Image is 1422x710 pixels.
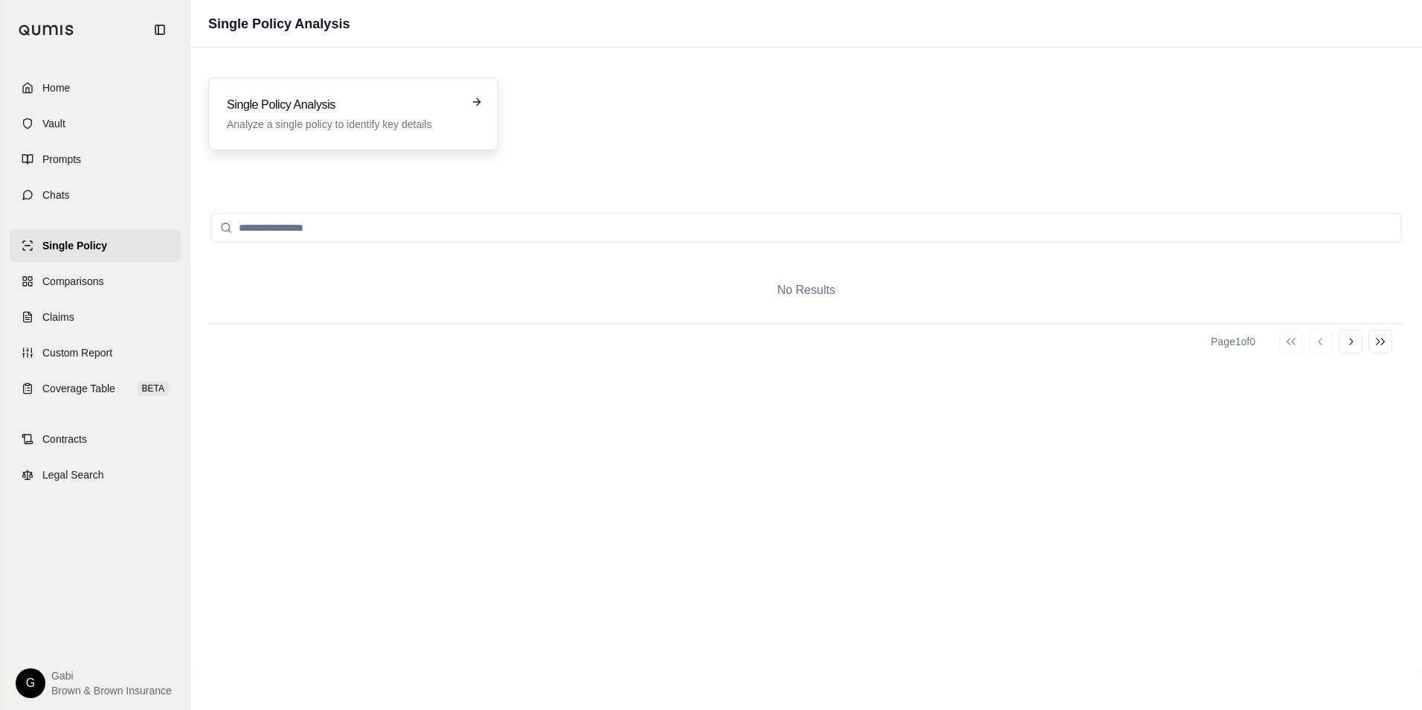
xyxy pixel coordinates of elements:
button: Collapse sidebar [148,18,172,42]
h1: Single Policy Analysis [208,13,350,34]
a: Vault [10,107,181,140]
span: Single Policy [42,238,107,253]
span: Chats [42,188,70,202]
p: Analyze a single policy to identify key details [227,117,459,132]
a: Home [10,71,181,104]
h3: Single Policy Analysis [227,96,459,114]
a: Custom Report [10,336,181,369]
span: Coverage Table [42,381,115,396]
span: Comparisons [42,274,103,289]
a: Chats [10,179,181,211]
span: Prompts [42,152,81,167]
span: Contracts [42,432,87,447]
span: Claims [42,310,74,324]
a: Contracts [10,423,181,455]
a: Legal Search [10,458,181,491]
a: Comparisons [10,265,181,298]
a: Prompts [10,143,181,176]
span: Custom Report [42,345,112,360]
a: Claims [10,301,181,333]
span: Legal Search [42,467,104,482]
a: Coverage TableBETA [10,372,181,405]
span: Home [42,80,70,95]
span: BETA [138,381,169,396]
div: Page 1 of 0 [1211,334,1255,349]
img: Qumis Logo [19,25,74,36]
div: No Results [208,258,1404,323]
a: Single Policy [10,229,181,262]
div: G [16,668,45,698]
span: Vault [42,116,65,131]
span: Gabi [51,668,172,683]
span: Brown & Brown Insurance [51,683,172,698]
